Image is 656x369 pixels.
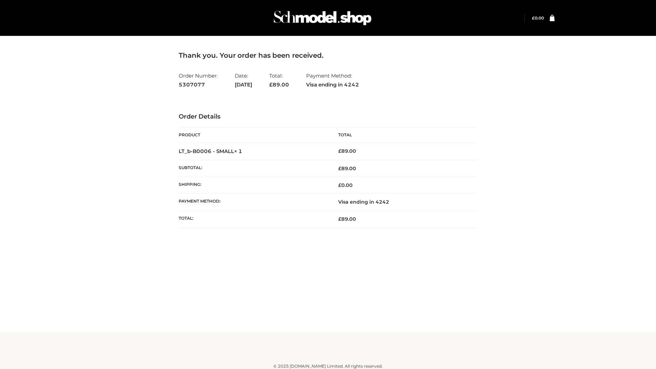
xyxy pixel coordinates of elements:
[338,182,353,188] bdi: 0.00
[306,80,359,89] strong: Visa ending in 4242
[269,81,273,88] span: £
[179,210,328,227] th: Total:
[338,182,341,188] span: £
[338,148,341,154] span: £
[306,70,359,91] li: Payment Method:
[179,127,328,143] th: Product
[338,216,356,222] span: 89.00
[234,148,242,154] strong: × 1
[338,165,356,172] span: 89.00
[179,148,242,154] strong: LT_b-B0006 - SMALL
[269,81,289,88] span: 89.00
[235,70,252,91] li: Date:
[179,160,328,177] th: Subtotal:
[532,15,544,20] a: £0.00
[338,216,341,222] span: £
[179,70,218,91] li: Order Number:
[179,177,328,194] th: Shipping:
[179,80,218,89] strong: 5307077
[235,80,252,89] strong: [DATE]
[179,113,477,121] h3: Order Details
[328,127,477,143] th: Total
[179,194,328,210] th: Payment method:
[271,4,374,31] img: Schmodel Admin 964
[269,70,289,91] li: Total:
[338,148,356,154] bdi: 89.00
[179,51,477,59] h3: Thank you. Your order has been received.
[328,194,477,210] td: Visa ending in 4242
[532,15,535,20] span: £
[338,165,341,172] span: £
[532,15,544,20] bdi: 0.00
